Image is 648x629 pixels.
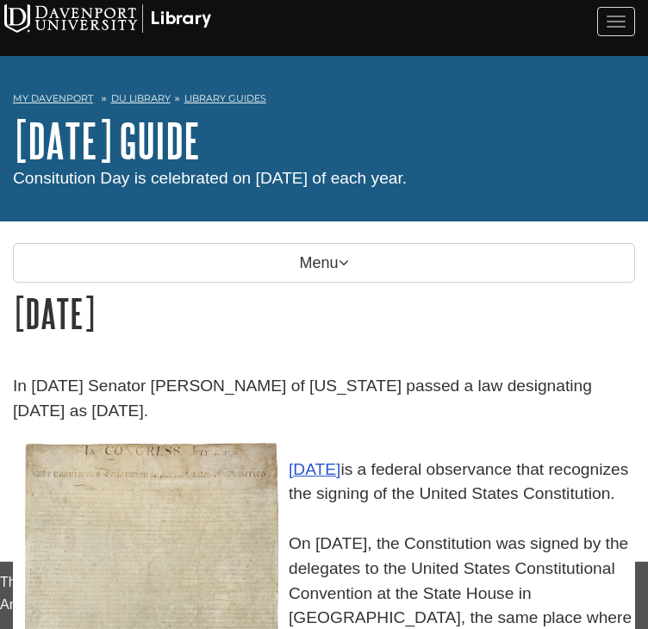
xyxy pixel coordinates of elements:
[13,243,635,283] p: Menu
[13,291,635,335] h1: [DATE]
[184,92,266,104] a: Library Guides
[13,169,407,187] span: Consitution Day is celebrated on [DATE] of each year.
[13,91,93,106] a: My Davenport
[111,92,171,104] a: DU Library
[13,114,200,167] a: [DATE] Guide
[289,460,340,478] a: [DATE]
[4,4,211,33] img: Davenport University Logo
[13,374,635,424] p: In [DATE] Senator [PERSON_NAME] of [US_STATE] passed a law designating [DATE] as [DATE].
